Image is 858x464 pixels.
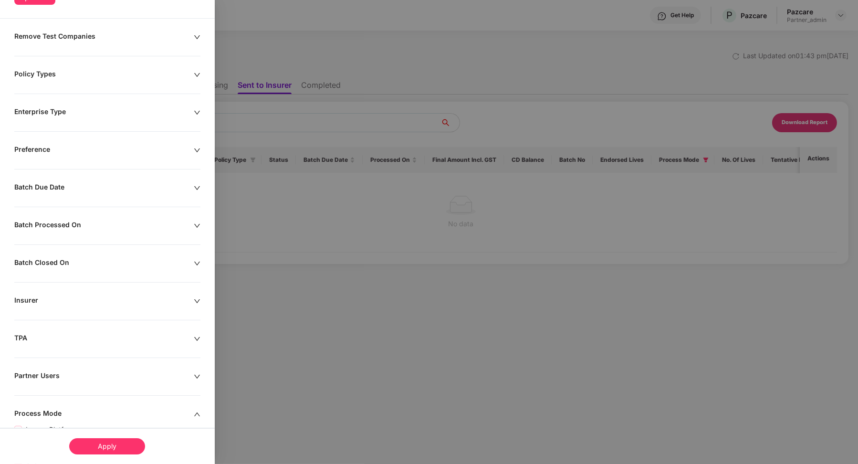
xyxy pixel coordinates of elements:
div: Batch Due Date [14,183,194,193]
span: Insurer Platform [22,424,79,435]
div: Policy Types [14,70,194,80]
div: Enterprise Type [14,107,194,118]
span: down [194,34,200,41]
span: down [194,185,200,191]
div: Preference [14,145,194,156]
span: down [194,147,200,154]
span: down [194,336,200,342]
span: down [194,72,200,78]
div: Process Mode [14,409,194,420]
div: Remove Test Companies [14,32,194,42]
span: down [194,222,200,229]
div: Apply [69,438,145,454]
div: Insurer [14,296,194,306]
span: up [194,411,200,418]
span: down [194,373,200,380]
div: Batch Processed On [14,221,194,231]
span: down [194,109,200,116]
span: down [194,260,200,267]
span: down [194,298,200,305]
div: Batch Closed On [14,258,194,269]
div: TPA [14,334,194,344]
div: Partner Users [14,371,194,382]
